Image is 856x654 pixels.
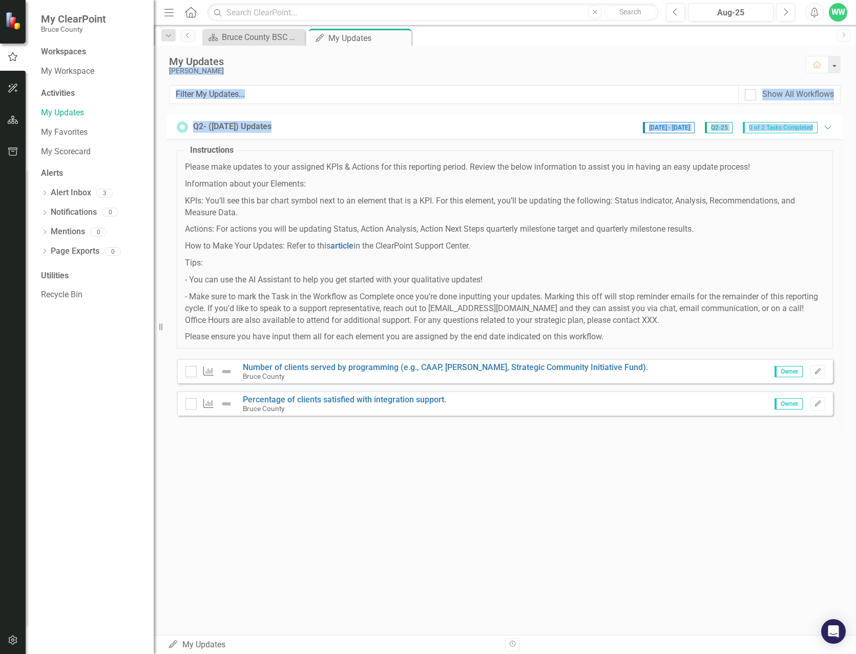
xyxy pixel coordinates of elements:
[220,365,233,378] img: Not Defined
[762,89,834,100] div: Show All Workflows
[705,122,733,133] span: Q2-25
[185,291,825,326] p: - Make sure to mark the Task in the Workflow as Complete once you’re done inputting your updates....
[604,5,656,19] button: Search
[243,372,284,380] small: Bruce County
[243,362,648,372] a: Number of clients served by programming (e.g., CAAP, [PERSON_NAME], Strategic Community Initiativ...
[243,404,284,413] small: Bruce County
[41,13,106,25] span: My ClearPoint
[41,66,143,77] a: My Workspace
[243,395,446,404] a: Percentage of clients satisfied with integration support.
[743,122,818,133] span: 0 of 2 Tasks Completed
[41,270,143,282] div: Utilities
[168,639,497,651] div: My Updates
[330,241,353,251] a: article
[5,12,23,30] img: ClearPoint Strategy
[185,257,825,269] p: Tips:
[193,121,272,133] div: Q2- ([DATE]) Updates
[643,122,695,133] span: [DATE] - [DATE]
[169,56,796,67] div: My Updates
[688,3,774,22] button: Aug-25
[51,226,85,238] a: Mentions
[51,187,91,199] a: Alert Inbox
[41,25,106,33] small: Bruce County
[185,178,825,190] p: Information about your Elements:
[185,240,825,252] p: How to Make Your Updates: Refer to this in the ClearPoint Support Center.
[328,32,409,45] div: My Updates
[207,4,658,22] input: Search ClearPoint...
[185,145,239,156] legend: Instructions
[619,8,641,16] span: Search
[102,208,118,217] div: 0
[41,146,143,158] a: My Scorecard
[51,246,99,257] a: Page Exports
[51,207,97,218] a: Notifications
[775,366,803,377] span: Owner
[821,619,846,644] div: Open Intercom Messenger
[185,223,825,235] p: Actions: For actions you will be updating Status, Action Analysis, Action Next Steps quarterly mi...
[220,398,233,410] img: Not Defined
[41,107,143,119] a: My Updates
[41,46,86,58] div: Workspaces
[185,161,825,173] p: Please make updates to your assigned KPIs & Actions for this reporting period. Review the below i...
[185,195,825,219] p: KPIs: You’ll see this bar chart symbol next to an element that is a KPI. For this element, you’ll...
[41,127,143,138] a: My Favorites
[41,289,143,301] a: Recycle Bin
[185,274,825,286] p: - You can use the AI Assistant to help you get started with your qualitative updates!
[90,228,107,236] div: 0
[692,7,770,19] div: Aug-25
[105,247,121,256] div: 0
[169,67,796,75] div: [PERSON_NAME]
[41,168,143,179] div: Alerts
[775,398,803,410] span: Owner
[205,31,302,44] a: Bruce County BSC Welcome Page
[829,3,847,22] button: WW
[41,88,143,99] div: Activities
[169,85,739,104] input: Filter My Updates...
[185,331,825,343] p: Please ensure you have input them all for each element you are assigned by the end date indicated...
[96,189,113,197] div: 3
[222,31,302,44] div: Bruce County BSC Welcome Page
